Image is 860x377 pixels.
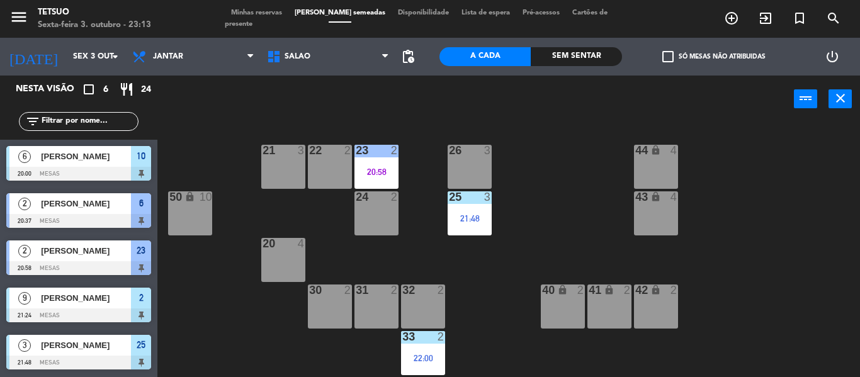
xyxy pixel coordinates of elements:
div: 43 [635,191,636,203]
span: 6 [103,82,108,97]
span: [PERSON_NAME] [41,150,131,163]
div: 2 [391,284,399,296]
div: 4 [670,191,678,203]
i: menu [9,8,28,26]
div: 33 [402,331,403,342]
div: 22:00 [401,354,445,363]
span: 6 [18,150,31,163]
div: 2 [624,284,631,296]
span: Disponibilidade [392,9,455,16]
span: Lista de espera [455,9,516,16]
span: Minhas reservas [225,9,288,16]
div: 30 [309,284,310,296]
input: Filtrar por nome... [40,115,138,128]
span: 25 [137,337,145,352]
span: 2 [139,290,144,305]
i: power_input [798,91,813,106]
i: lock [557,284,568,295]
span: 6 [139,196,144,211]
i: add_circle_outline [724,11,739,26]
span: [PERSON_NAME] [41,197,131,210]
i: search [826,11,841,26]
div: 40 [542,284,543,296]
div: 32 [402,284,403,296]
div: 4 [298,238,305,249]
div: 2 [344,284,352,296]
i: lock [184,191,195,202]
div: 4 [670,145,678,156]
span: 10 [137,149,145,164]
div: 2 [391,191,399,203]
div: 2 [577,284,585,296]
i: crop_square [81,82,96,97]
div: 3 [484,145,492,156]
i: arrow_drop_down [108,49,123,64]
div: 3 [298,145,305,156]
i: power_settings_new [825,49,840,64]
i: lock [650,191,661,202]
span: [PERSON_NAME] [41,339,131,352]
span: Salão [285,52,310,61]
div: 2 [344,145,352,156]
div: 2 [391,145,399,156]
div: 10 [200,191,212,203]
i: filter_list [25,114,40,129]
div: 3 [484,191,492,203]
button: menu [9,8,28,31]
div: 2 [438,284,445,296]
span: [PERSON_NAME] semeadas [288,9,392,16]
span: 23 [137,243,145,258]
span: check_box_outline_blank [662,51,674,62]
span: [PERSON_NAME] [41,244,131,257]
div: 2 [670,284,678,296]
i: exit_to_app [758,11,773,26]
span: 2 [18,245,31,257]
span: 9 [18,292,31,305]
span: 3 [18,339,31,352]
i: lock [650,145,661,155]
span: Jantar [153,52,183,61]
span: 2 [18,198,31,210]
div: 21 [263,145,263,156]
div: 42 [635,284,636,296]
div: 20:58 [354,167,399,176]
div: 50 [169,191,170,203]
div: A cada [439,47,531,66]
div: Sexta-feira 3. outubro - 23:13 [38,19,151,31]
span: [PERSON_NAME] [41,291,131,305]
i: close [833,91,848,106]
div: Tetsuo [38,6,151,19]
i: lock [604,284,614,295]
span: Pré-acessos [516,9,566,16]
span: 24 [141,82,151,97]
div: 21:48 [448,214,492,223]
span: pending_actions [400,49,416,64]
div: 2 [438,331,445,342]
i: lock [650,284,661,295]
div: Sem sentar [531,47,622,66]
i: turned_in_not [792,11,807,26]
button: power_input [794,89,817,108]
label: Só mesas não atribuidas [662,51,766,62]
button: close [829,89,852,108]
div: 20 [263,238,263,249]
span: Cartões de presente [225,9,608,28]
i: restaurant [119,82,134,97]
div: 44 [635,145,636,156]
div: 22 [309,145,310,156]
div: Nesta visão [6,82,91,97]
